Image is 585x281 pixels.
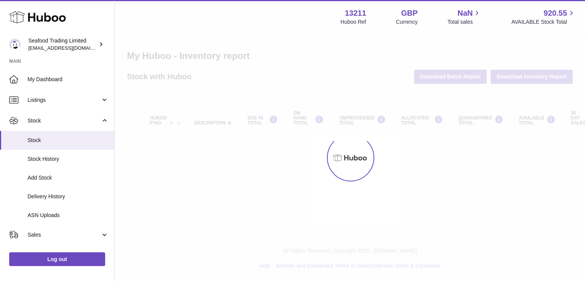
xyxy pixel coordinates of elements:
[341,18,366,26] div: Huboo Ref
[457,8,473,18] span: NaN
[28,76,109,83] span: My Dashboard
[447,8,481,26] a: NaN Total sales
[28,174,109,181] span: Add Stock
[28,45,112,51] span: [EMAIL_ADDRESS][DOMAIN_NAME]
[28,117,101,124] span: Stock
[511,18,576,26] span: AVAILABLE Stock Total
[511,8,576,26] a: 920.55 AVAILABLE Stock Total
[28,155,109,163] span: Stock History
[447,18,481,26] span: Total sales
[28,231,101,239] span: Sales
[9,39,21,50] img: thendy@rickstein.com
[28,37,97,52] div: Seafood Trading Limited
[345,8,366,18] strong: 13211
[28,193,109,200] span: Delivery History
[9,252,105,266] a: Log out
[28,212,109,219] span: ASN Uploads
[401,8,418,18] strong: GBP
[28,137,109,144] span: Stock
[544,8,567,18] span: 920.55
[396,18,418,26] div: Currency
[28,96,101,104] span: Listings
